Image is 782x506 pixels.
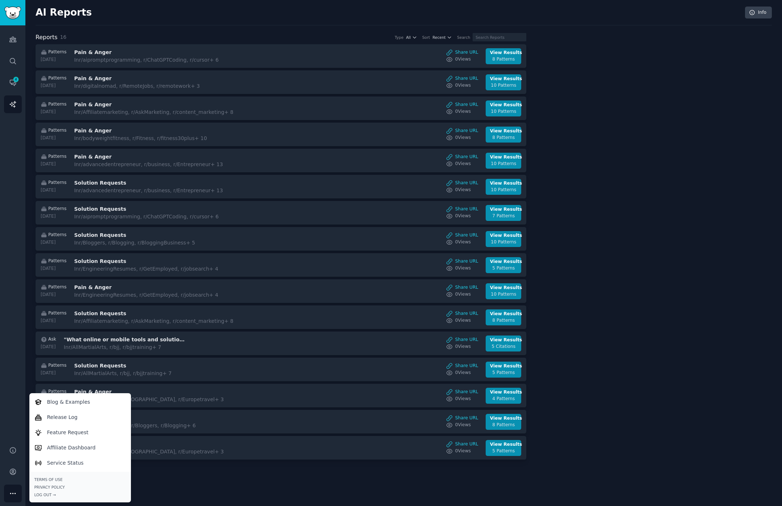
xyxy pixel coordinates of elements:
[422,35,430,40] div: Sort
[446,441,478,448] a: Share URL
[4,74,22,91] a: 4
[406,35,411,40] span: All
[490,291,517,298] div: 10 Patterns
[490,259,517,265] div: View Results
[490,343,517,350] div: 5 Citations
[41,370,66,377] div: [DATE]
[446,128,478,134] a: Share URL
[74,187,223,194] div: In r/advancedentrepreneur, r/business, r/Entrepreneur + 13
[48,284,66,291] span: Patterns
[74,422,196,429] div: In r/Affiliatemarketing, r/Bloggers, r/Blogging + 6
[48,180,66,186] span: Patterns
[490,56,517,63] div: 8 Patterns
[486,100,521,116] a: View Results10 Patterns
[60,34,66,40] span: 16
[36,44,526,68] a: Patterns[DATE]Pain & AngerInr/aipromptprogramming, r/ChatGPTCoding, r/cursor+ 6Share URL0ViewsVie...
[446,102,478,108] a: Share URL
[490,317,517,324] div: 8 Patterns
[490,82,517,89] div: 10 Patterns
[486,414,521,430] a: View Results8 Patterns
[490,213,517,219] div: 7 Patterns
[490,50,517,56] div: View Results
[446,265,478,272] a: 0Views
[490,448,517,454] div: 5 Patterns
[446,284,478,291] a: Share URL
[490,265,517,272] div: 5 Patterns
[745,7,772,19] a: Info
[490,128,517,135] div: View Results
[490,108,517,115] div: 10 Patterns
[486,205,521,221] a: View Results7 Patterns
[446,187,478,193] a: 0Views
[47,444,96,452] p: Affiliate Dashboard
[490,239,517,246] div: 10 Patterns
[36,253,526,277] a: Patterns[DATE]Solution RequestsInr/EngineeringResumes, r/GetEmployed, r/jobsearch+ 4Share URL0Vie...
[41,161,66,168] div: [DATE]
[74,239,196,247] div: In r/Bloggers, r/Blogging, r/BloggingBusiness + 5
[36,175,526,198] a: Patterns[DATE]Solution RequestsInr/advancedentrepreneur, r/business, r/Entrepreneur+ 13Share URL0...
[36,33,57,42] h2: Reports
[74,448,224,456] div: In r/backpacking, r/[GEOGRAPHIC_DATA], r/Europetravel + 3
[74,265,218,273] div: In r/EngineeringResumes, r/GetEmployed, r/jobsearch + 4
[36,7,92,18] h2: AI Reports
[446,370,478,376] a: 0Views
[41,135,66,141] div: [DATE]
[48,127,66,134] span: Patterns
[446,213,478,219] a: 0Views
[74,231,196,239] h3: Solution Requests
[446,291,478,298] a: 0Views
[74,75,196,82] h3: Pain & Anger
[446,363,478,369] a: Share URL
[74,161,223,168] div: In r/advancedentrepreneur, r/business, r/Entrepreneur + 13
[74,56,218,64] div: In r/aipromptprogramming, r/ChatGPTCoding, r/cursor + 6
[48,336,56,343] span: Ask
[30,455,129,470] a: Service Status
[446,389,478,395] a: Share URL
[446,396,478,402] a: 0Views
[486,440,521,456] a: View Results5 Patterns
[64,336,186,343] h3: "What online or mobile tools and solutions are people asking for?"
[48,310,66,317] span: Patterns
[446,337,478,343] a: Share URL
[490,337,517,343] div: View Results
[446,317,478,324] a: 0Views
[490,76,517,82] div: View Results
[74,153,196,161] h3: Pain & Anger
[36,227,526,251] a: Patterns[DATE]Solution RequestsInr/Bloggers, r/Blogging, r/BloggingBusiness+ 5Share URL0ViewsView...
[486,309,521,325] a: View Results8 Patterns
[406,35,417,40] button: All
[490,415,517,422] div: View Results
[432,35,445,40] span: Recent
[74,284,196,291] h3: Pain & Anger
[490,441,517,448] div: View Results
[486,283,521,299] a: View Results10 Patterns
[486,362,521,378] a: View Results5 Patterns
[446,49,478,56] a: Share URL
[446,161,478,167] a: 0Views
[47,429,89,436] p: Feature Request
[41,109,66,115] div: [DATE]
[30,410,129,425] a: Release Log
[74,414,196,422] h3: Solution Requests
[490,285,517,291] div: View Results
[41,344,56,350] div: [DATE]
[74,101,196,108] h3: Pain & Anger
[41,57,66,63] div: [DATE]
[36,70,526,94] a: Patterns[DATE]Pain & AngerInr/digitalnomad, r/RemoteJobs, r/remotework+ 3Share URL0ViewsView Resu...
[446,448,478,454] a: 0Views
[74,179,196,187] h3: Solution Requests
[48,388,66,395] span: Patterns
[41,266,66,272] div: [DATE]
[30,440,129,455] a: Affiliate Dashboard
[34,477,126,482] a: Terms of Use
[446,135,478,141] a: 0Views
[48,362,66,369] span: Patterns
[41,292,66,298] div: [DATE]
[74,396,224,403] div: In r/backpacking, r/[GEOGRAPHIC_DATA], r/Europetravel + 3
[486,48,521,64] a: View Results8 Patterns
[74,127,196,135] h3: Pain & Anger
[446,232,478,239] a: Share URL
[490,206,517,213] div: View Results
[486,388,521,404] a: View Results4 Patterns
[34,492,126,497] div: Log Out →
